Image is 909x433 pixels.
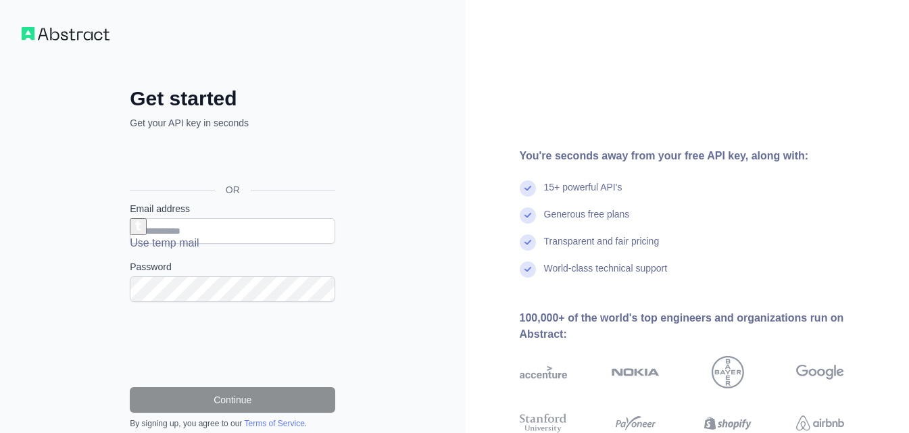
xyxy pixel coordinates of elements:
[130,202,335,215] label: Email address
[130,318,335,371] iframe: reCAPTCHA
[130,387,335,413] button: Continue
[520,148,888,164] div: You're seconds away from your free API key, along with:
[712,356,744,388] img: bayer
[544,234,660,261] div: Transparent and fair pricing
[520,180,536,197] img: check mark
[796,356,844,388] img: google
[22,27,109,41] img: Workflow
[612,356,660,388] img: nokia
[520,207,536,224] img: check mark
[544,180,622,207] div: 15+ powerful API's
[244,419,304,428] a: Terms of Service
[123,145,339,174] iframe: Sign in with Google Button
[215,183,251,197] span: OR
[544,261,668,288] div: World-class technical support
[520,356,568,388] img: accenture
[520,234,536,251] img: check mark
[544,207,630,234] div: Generous free plans
[130,86,335,111] h2: Get started
[130,116,335,130] p: Get your API key in seconds
[520,261,536,278] img: check mark
[520,310,888,342] div: 100,000+ of the world's top engineers and organizations run on Abstract:
[130,260,335,274] label: Password
[130,418,335,429] div: By signing up, you agree to our .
